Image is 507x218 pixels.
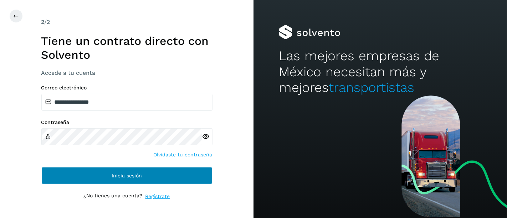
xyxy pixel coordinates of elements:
[329,80,414,95] span: transportistas
[154,151,212,159] a: Olvidaste tu contraseña
[41,34,212,62] h1: Tiene un contrato directo con Solvento
[41,119,212,125] label: Contraseña
[41,85,212,91] label: Correo electrónico
[145,193,170,200] a: Regístrate
[41,167,212,184] button: Inicia sesión
[84,193,143,200] p: ¿No tienes una cuenta?
[112,173,142,178] span: Inicia sesión
[279,48,482,95] h2: Las mejores empresas de México necesitan más y mejores
[41,69,212,76] h3: Accede a tu cuenta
